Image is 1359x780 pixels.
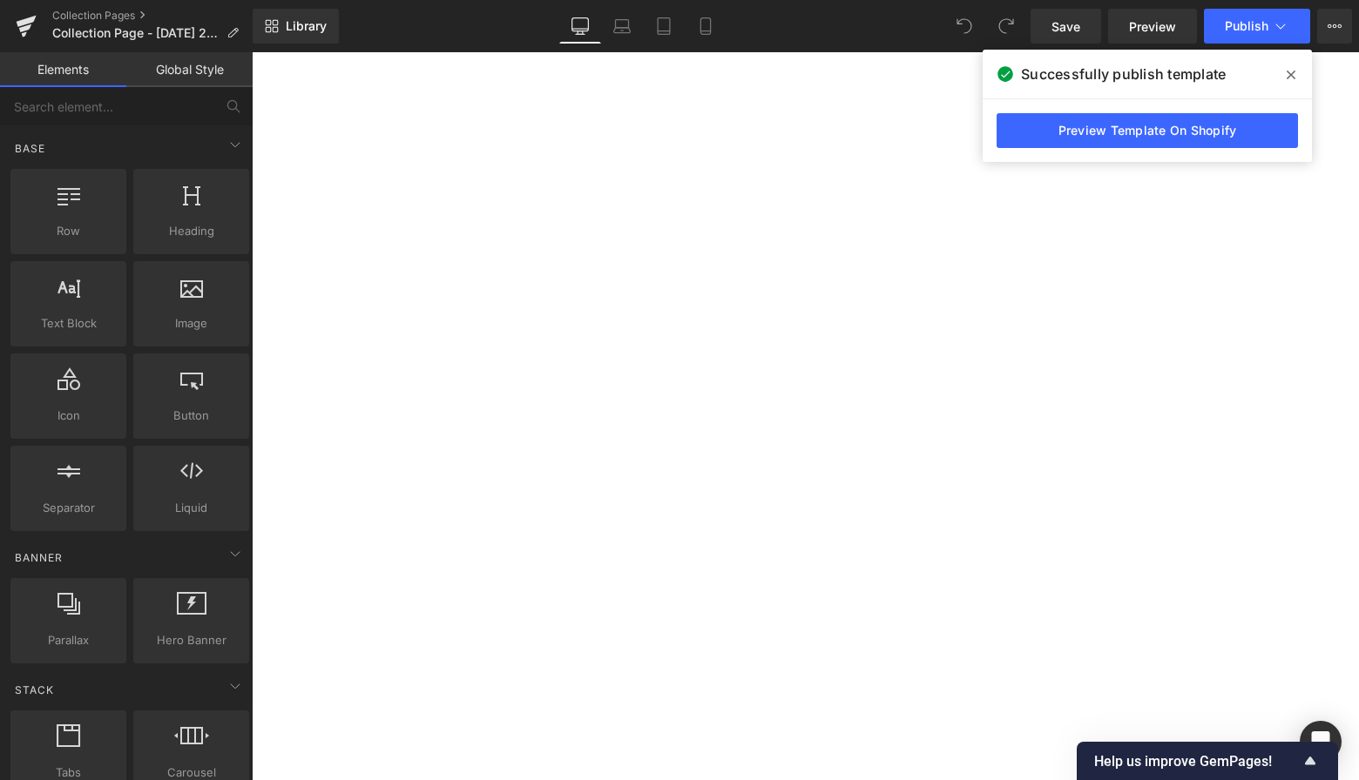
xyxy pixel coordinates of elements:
[1094,753,1300,770] span: Help us improve GemPages!
[13,682,56,698] span: Stack
[1094,750,1321,771] button: Show survey - Help us improve GemPages!
[989,9,1024,44] button: Redo
[16,222,121,240] span: Row
[16,407,121,425] span: Icon
[1317,9,1352,44] button: More
[1108,9,1197,44] a: Preview
[1225,19,1268,33] span: Publish
[139,407,244,425] span: Button
[52,26,220,40] span: Collection Page - [DATE] 21:47:04
[947,9,982,44] button: Undo
[139,499,244,517] span: Liquid
[139,631,244,649] span: Hero Banner
[139,314,244,333] span: Image
[601,9,643,44] a: Laptop
[16,314,121,333] span: Text Block
[685,9,727,44] a: Mobile
[126,52,253,87] a: Global Style
[559,9,601,44] a: Desktop
[139,222,244,240] span: Heading
[997,113,1298,148] a: Preview Template On Shopify
[16,631,121,649] span: Parallax
[16,499,121,517] span: Separator
[1129,17,1176,36] span: Preview
[1021,64,1226,84] span: Successfully publish template
[643,9,685,44] a: Tablet
[1300,721,1342,763] div: Open Intercom Messenger
[1204,9,1310,44] button: Publish
[13,549,64,566] span: Banner
[13,140,47,157] span: Base
[1051,17,1080,36] span: Save
[286,18,327,34] span: Library
[253,9,339,44] a: New Library
[52,9,253,23] a: Collection Pages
